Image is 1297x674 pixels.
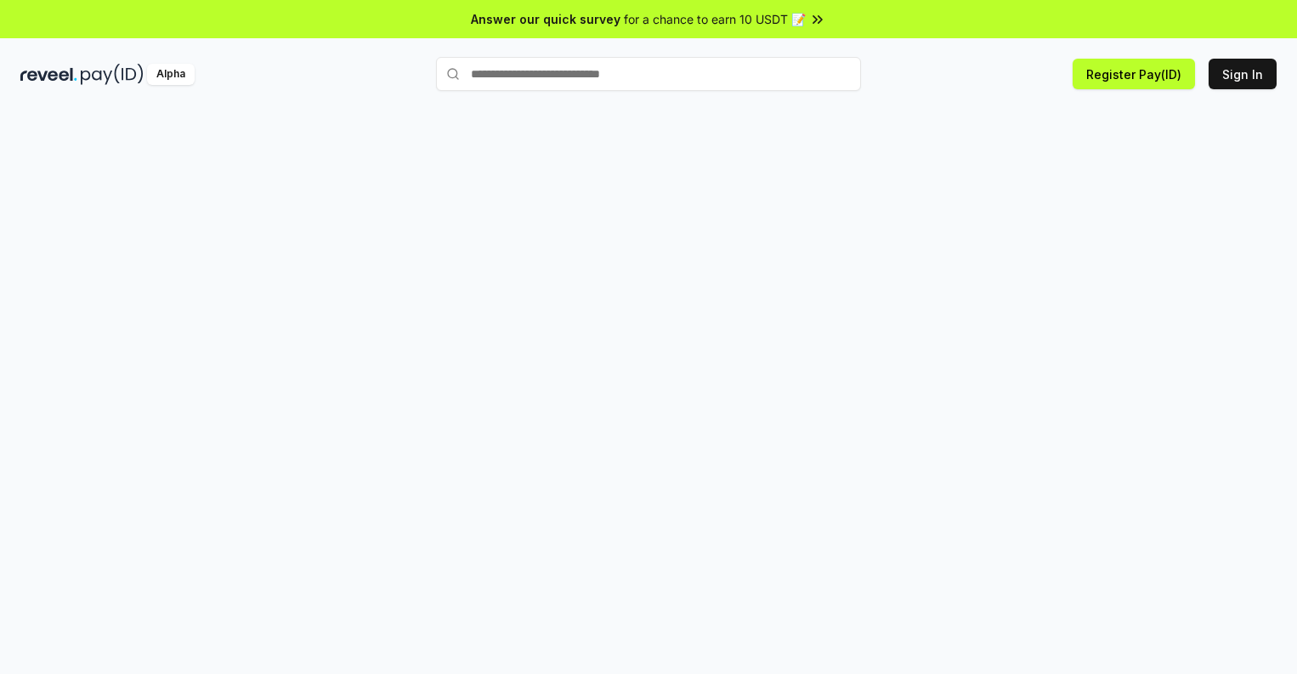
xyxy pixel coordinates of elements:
[81,64,144,85] img: pay_id
[147,64,195,85] div: Alpha
[1209,59,1277,89] button: Sign In
[624,10,806,28] span: for a chance to earn 10 USDT 📝
[20,64,77,85] img: reveel_dark
[1073,59,1195,89] button: Register Pay(ID)
[471,10,620,28] span: Answer our quick survey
